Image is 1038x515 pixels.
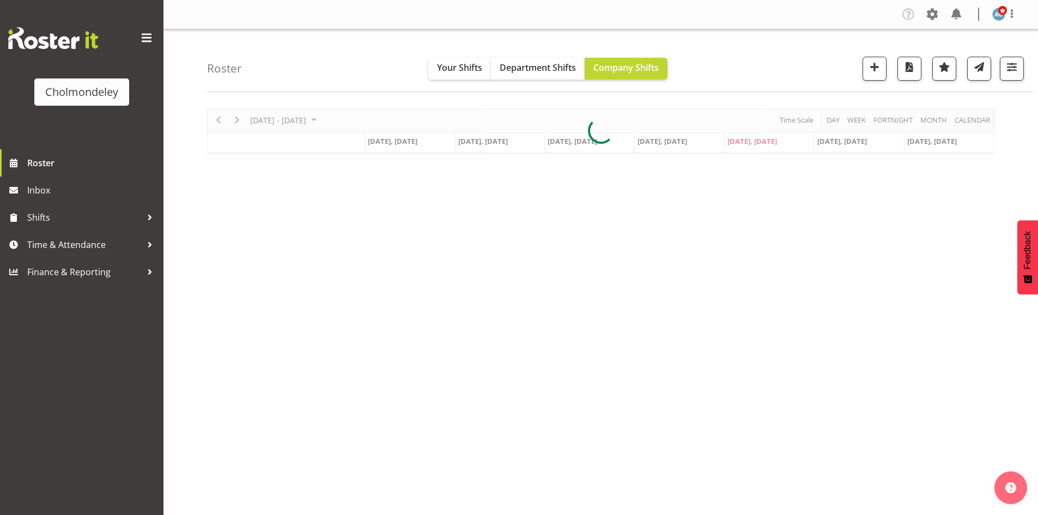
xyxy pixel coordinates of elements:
[27,182,158,198] span: Inbox
[992,8,1005,21] img: additional-cycp-required1509.jpg
[897,57,921,81] button: Download a PDF of the roster according to the set date range.
[437,62,482,74] span: Your Shifts
[428,58,491,80] button: Your Shifts
[27,264,142,280] span: Finance & Reporting
[932,57,956,81] button: Highlight an important date within the roster.
[207,62,242,75] h4: Roster
[1005,482,1016,493] img: help-xxl-2.png
[967,57,991,81] button: Send a list of all shifts for the selected filtered period to all rostered employees.
[500,62,576,74] span: Department Shifts
[27,155,158,171] span: Roster
[27,209,142,226] span: Shifts
[27,237,142,253] span: Time & Attendance
[593,62,659,74] span: Company Shifts
[1000,57,1024,81] button: Filter Shifts
[8,27,98,49] img: Rosterit website logo
[45,84,118,100] div: Cholmondeley
[863,57,887,81] button: Add a new shift
[585,58,667,80] button: Company Shifts
[1017,220,1038,294] button: Feedback - Show survey
[1023,231,1033,269] span: Feedback
[491,58,585,80] button: Department Shifts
